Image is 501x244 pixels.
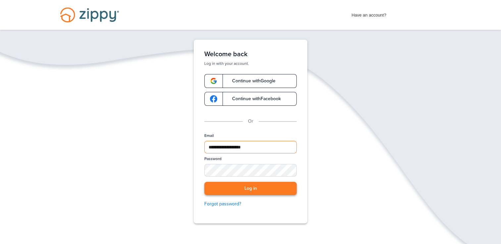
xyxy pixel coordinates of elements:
input: Password [204,164,297,177]
img: google-logo [210,77,217,85]
button: Log in [204,182,297,195]
a: google-logoContinue withFacebook [204,92,297,106]
img: google-logo [210,95,217,102]
a: google-logoContinue withGoogle [204,74,297,88]
input: Email [204,141,297,153]
h1: Welcome back [204,50,297,58]
span: Have an account? [352,8,386,19]
label: Password [204,156,222,162]
a: Forgot password? [204,200,297,208]
span: Continue with Facebook [225,97,281,101]
p: Log in with your account. [204,61,297,66]
label: Email [204,133,214,139]
span: Continue with Google [225,79,276,83]
p: Or [248,118,253,125]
